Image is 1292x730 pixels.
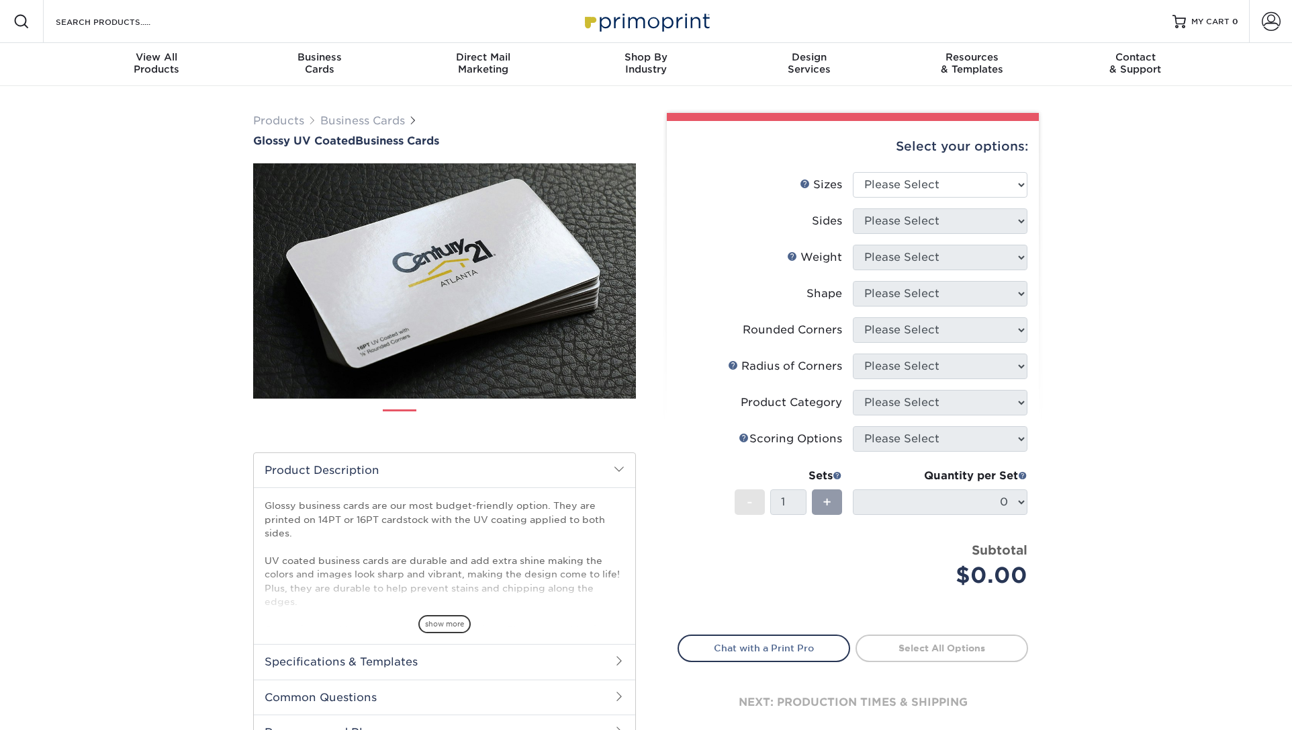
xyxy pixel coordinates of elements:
[678,635,850,661] a: Chat with a Print Pro
[253,114,304,127] a: Products
[735,468,842,484] div: Sets
[739,431,842,447] div: Scoring Options
[238,51,402,75] div: Cards
[402,51,565,75] div: Marketing
[54,13,185,30] input: SEARCH PRODUCTS.....
[383,405,416,438] img: Business Cards 01
[1054,43,1217,86] a: Contact& Support
[853,468,1027,484] div: Quantity per Set
[823,492,831,512] span: +
[253,89,636,473] img: Glossy UV Coated 01
[728,358,842,374] div: Radius of Corners
[254,453,635,487] h2: Product Description
[800,177,842,193] div: Sizes
[75,51,238,75] div: Products
[863,559,1027,592] div: $0.00
[320,114,405,127] a: Business Cards
[473,404,506,438] img: Business Cards 03
[565,51,728,75] div: Industry
[75,51,238,63] span: View All
[856,635,1028,661] a: Select All Options
[238,43,402,86] a: BusinessCards
[418,615,471,633] span: show more
[787,249,842,266] div: Weight
[253,134,636,147] h1: Business Cards
[1232,17,1238,26] span: 0
[806,286,842,302] div: Shape
[747,492,753,512] span: -
[727,43,890,86] a: DesignServices
[743,322,842,338] div: Rounded Corners
[402,43,565,86] a: Direct MailMarketing
[972,542,1027,557] strong: Subtotal
[238,51,402,63] span: Business
[1191,16,1230,28] span: MY CART
[890,43,1054,86] a: Resources& Templates
[812,213,842,229] div: Sides
[254,644,635,679] h2: Specifications & Templates
[75,43,238,86] a: View AllProducts
[565,51,728,63] span: Shop By
[1054,51,1217,75] div: & Support
[579,7,713,36] img: Primoprint
[1054,51,1217,63] span: Contact
[890,51,1054,63] span: Resources
[727,51,890,75] div: Services
[727,51,890,63] span: Design
[890,51,1054,75] div: & Templates
[741,395,842,411] div: Product Category
[428,404,461,438] img: Business Cards 02
[565,43,728,86] a: Shop ByIndustry
[402,51,565,63] span: Direct Mail
[253,134,636,147] a: Glossy UV CoatedBusiness Cards
[253,134,355,147] span: Glossy UV Coated
[265,499,625,677] p: Glossy business cards are our most budget-friendly option. They are printed on 14PT or 16PT cards...
[678,121,1028,172] div: Select your options:
[254,680,635,715] h2: Common Questions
